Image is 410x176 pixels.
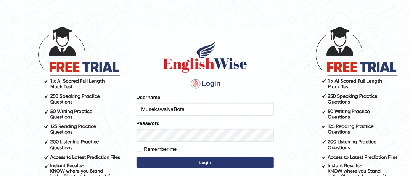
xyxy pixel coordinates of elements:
input: Remember me [137,147,141,152]
label: Username [137,94,161,101]
h4: Login [137,78,274,90]
button: Login [137,157,274,168]
img: Logo of English Wise sign in for intelligent practice with AI [162,40,249,74]
label: Password [137,120,160,127]
label: Remember me [137,146,177,153]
